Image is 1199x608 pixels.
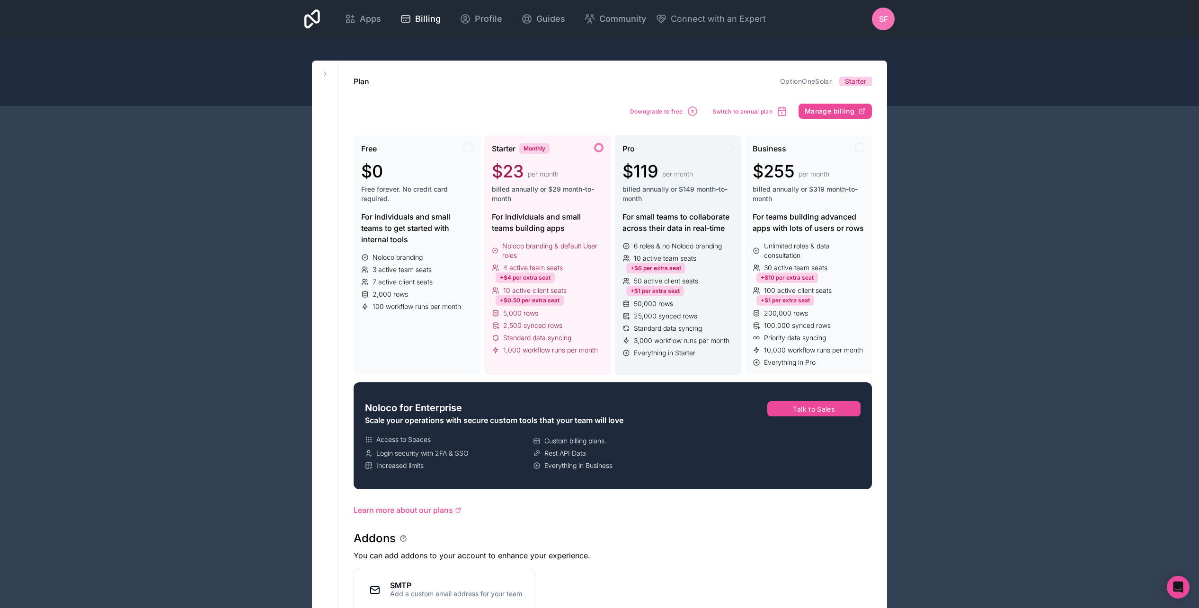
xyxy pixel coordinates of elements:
[373,265,432,274] span: 3 active team seats
[764,286,832,295] span: 100 active client seats
[879,13,888,25] span: SF
[656,12,766,26] button: Connect with an Expert
[503,345,598,355] span: 1,000 workflow runs per month
[634,241,722,251] span: 6 roles & no Noloco branding
[671,12,766,26] span: Connect with an Expert
[360,12,381,26] span: Apps
[496,273,555,283] div: +$4 per extra seat
[767,401,861,416] button: Talk to Sales
[354,504,453,516] span: Learn more about our plans
[492,143,515,154] span: Starter
[452,9,510,29] a: Profile
[528,169,559,179] span: per month
[764,308,808,318] span: 200,000 rows
[764,333,826,343] span: Priority data syncing
[753,143,786,154] span: Business
[376,449,469,458] span: Login security with 2FA & SSO
[845,77,866,86] span: Starter
[627,102,702,120] button: Downgrade to free
[354,550,872,561] p: You can add addons to your account to enhance your experience.
[361,211,473,245] div: For individuals and small teams to get started with internal tools
[373,302,461,311] span: 100 workflow runs per month
[626,263,685,273] div: +$6 per extra seat
[662,169,693,179] span: per month
[764,241,864,260] span: Unlimited roles & data consultation
[373,290,408,299] span: 2,000 rows
[1167,576,1190,599] div: Open Intercom Messenger
[514,9,573,29] a: Guides
[634,348,695,358] span: Everything in Starter
[756,273,818,283] div: +$10 per extra seat
[373,253,423,262] span: Noloco branding
[622,162,658,181] span: $119
[634,336,729,345] span: 3,000 workflow runs per month
[337,9,389,29] a: Apps
[634,299,673,308] span: 50,000 rows
[799,104,872,119] button: Manage billing
[519,143,550,154] div: Monthly
[599,12,646,26] span: Community
[354,531,396,546] h1: Addons
[475,12,502,26] span: Profile
[634,254,696,263] span: 10 active team seats
[503,308,538,318] span: 5,000 rows
[756,295,814,306] div: +$1 per extra seat
[503,286,567,295] span: 10 active client seats
[634,311,697,321] span: 25,000 synced rows
[390,589,522,599] div: Add a custom email address for your team
[502,241,603,260] span: Noloco branding & default User roles
[503,333,571,343] span: Standard data syncing
[764,263,827,273] span: 30 active team seats
[709,102,791,120] button: Switch to annual plan
[764,345,863,355] span: 10,000 workflow runs per month
[390,582,522,589] div: SMTP
[799,169,829,179] span: per month
[544,461,613,470] span: Everything in Business
[764,358,816,367] span: Everything in Pro
[415,12,441,26] span: Billing
[376,461,424,470] span: Increased limits
[626,286,684,296] div: +$1 per extra seat
[492,162,524,181] span: $23
[492,185,604,203] span: billed annually or $29 month-to-month
[365,414,698,426] div: Scale your operations with secure custom tools that your team will love
[544,436,606,446] span: Custom billing plans.
[365,401,462,414] span: Noloco for Enterprise
[622,185,734,203] span: billed annually or $149 month-to-month
[577,9,654,29] a: Community
[361,185,473,203] span: Free forever. No credit card required.
[753,162,795,181] span: $255
[630,108,683,115] span: Downgrade to free
[634,276,698,286] span: 50 active client seats
[354,504,872,516] a: Learn more about our plans
[634,324,702,333] span: Standard data syncing
[373,277,433,287] span: 7 active client seats
[753,185,864,203] span: billed annually or $319 month-to-month
[492,211,604,234] div: For individuals and small teams building apps
[536,12,565,26] span: Guides
[361,162,383,181] span: $0
[354,76,369,87] h1: Plan
[712,108,773,115] span: Switch to annual plan
[805,107,854,115] span: Manage billing
[544,449,586,458] span: Rest API Data
[503,321,562,330] span: 2,500 synced rows
[376,435,431,444] span: Access to Spaces
[753,211,864,234] div: For teams building advanced apps with lots of users or rows
[496,295,564,306] div: +$0.50 per extra seat
[764,321,831,330] span: 100,000 synced rows
[622,143,635,154] span: Pro
[622,211,734,234] div: For small teams to collaborate across their data in real-time
[780,77,832,85] a: OptionOneSolar
[503,263,563,273] span: 4 active team seats
[361,143,377,154] span: Free
[392,9,448,29] a: Billing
